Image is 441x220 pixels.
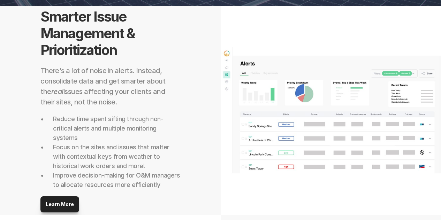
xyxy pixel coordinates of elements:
em: real [51,87,63,96]
a: Learn More [40,196,79,212]
p: Learn More [46,202,74,207]
h1: Smarter Issue Management & Prioritization [40,8,180,58]
h2: Focus on the sites and issues that matter with contextual keys from weather to historical work or... [53,142,180,171]
h2: There's a lot of noise in alerts. Instead, consolidate data and get smarter about the issues affe... [40,65,180,107]
p: Improve decision-making for O&M managers to allocate resources more efficiently [53,171,180,189]
h2: Reduce time spent sifting through non-critical alerts and multiple monitoring systems [53,114,180,142]
iframe: Chat Widget [315,131,441,220]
